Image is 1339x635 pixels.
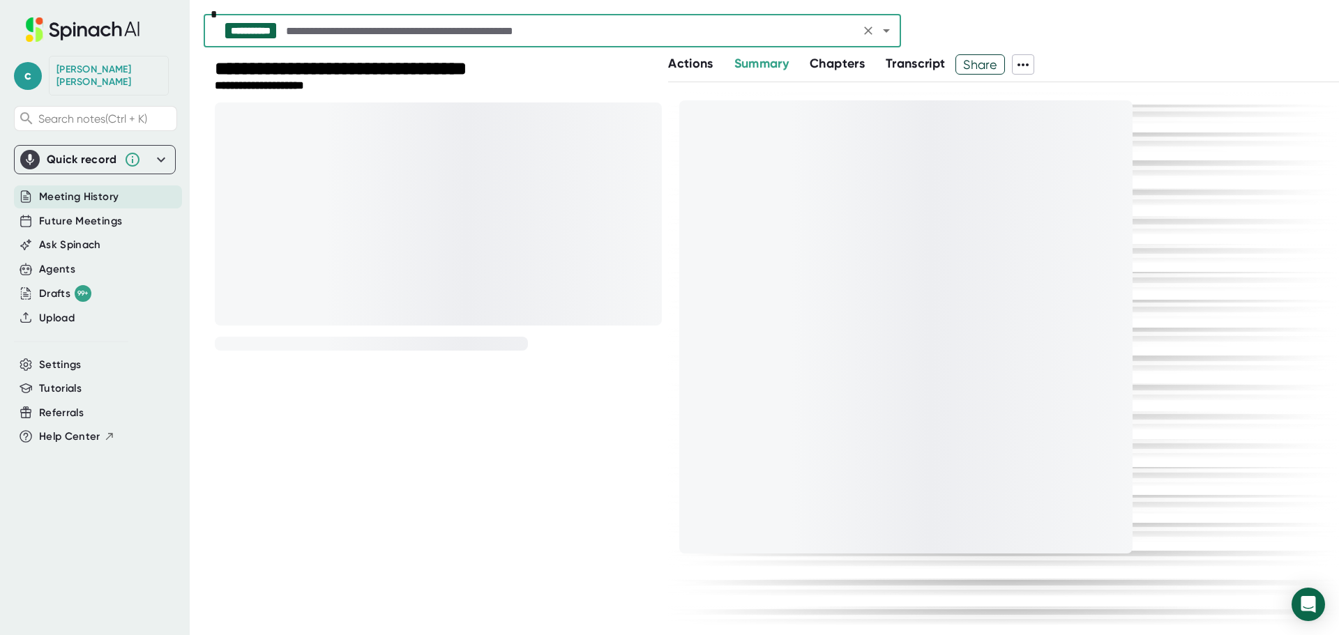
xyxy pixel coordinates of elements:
[38,112,147,125] span: Search notes (Ctrl + K)
[877,21,896,40] button: Open
[39,189,119,205] button: Meeting History
[956,52,1004,77] span: Share
[39,405,84,421] button: Referrals
[39,285,91,302] button: Drafts 99+
[858,21,878,40] button: Clear
[47,153,117,167] div: Quick record
[39,213,122,229] button: Future Meetings
[14,62,42,90] span: c
[39,310,75,326] button: Upload
[886,54,946,73] button: Transcript
[39,237,101,253] button: Ask Spinach
[20,146,169,174] div: Quick record
[668,56,713,71] span: Actions
[955,54,1005,75] button: Share
[810,56,865,71] span: Chapters
[39,261,75,277] button: Agents
[39,285,91,302] div: Drafts
[39,381,82,397] button: Tutorials
[39,357,82,373] button: Settings
[734,56,789,71] span: Summary
[75,285,91,302] div: 99+
[1292,588,1325,621] div: Open Intercom Messenger
[39,429,100,445] span: Help Center
[734,54,789,73] button: Summary
[886,56,946,71] span: Transcript
[668,54,713,73] button: Actions
[56,63,161,88] div: Candace Aragon
[39,429,115,445] button: Help Center
[810,54,865,73] button: Chapters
